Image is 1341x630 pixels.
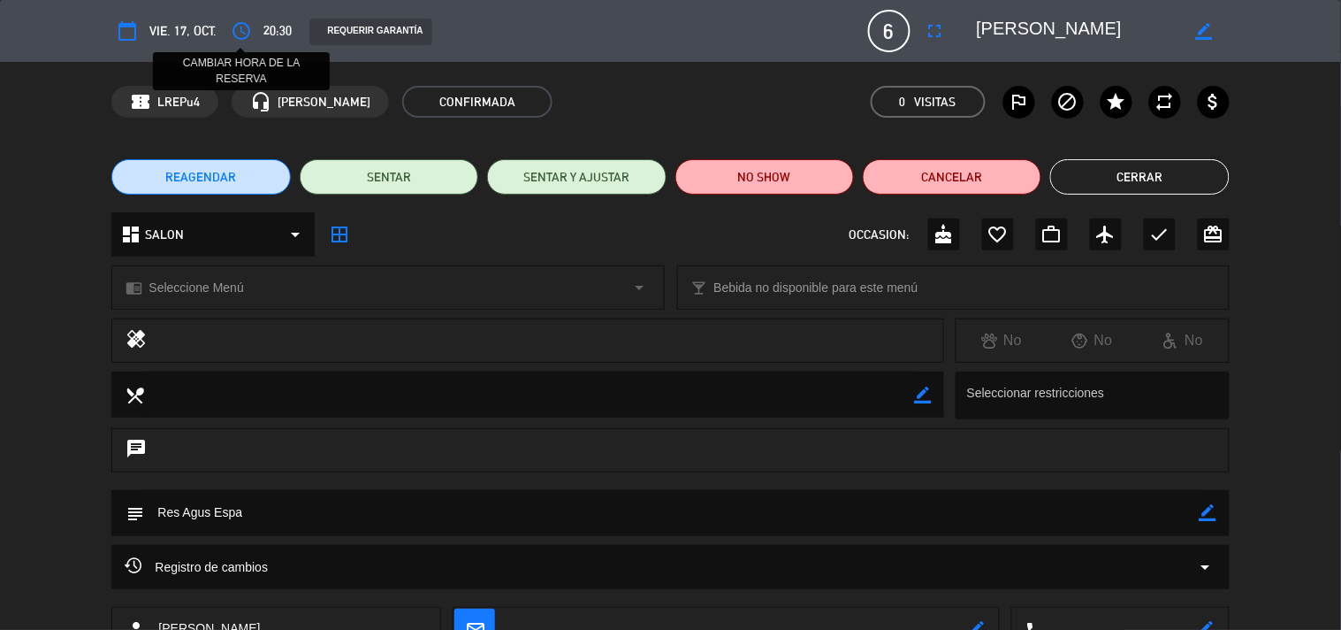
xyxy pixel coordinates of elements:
[126,328,147,353] i: healing
[125,503,144,523] i: subject
[863,159,1041,195] button: Cancelar
[1203,224,1224,245] i: card_giftcard
[629,277,651,298] i: arrow_drop_down
[1154,91,1176,112] i: repeat
[145,225,184,245] span: SALON
[487,159,666,195] button: SENTAR Y AJUSTAR
[149,278,243,298] span: Seleccione Menú
[250,91,271,112] i: headset_mic
[1195,23,1212,40] i: border_color
[1009,91,1030,112] i: outlined_flag
[868,10,911,52] span: 6
[278,92,370,112] span: [PERSON_NAME]
[149,20,217,42] span: vie. 17, oct.
[675,159,854,195] button: NO SHOW
[126,438,147,463] i: chat
[231,20,252,42] i: access_time
[329,224,350,245] i: border_all
[1200,504,1216,521] i: border_color
[691,280,708,296] i: local_bar
[166,168,237,187] span: REAGENDAR
[225,15,257,47] button: access_time
[153,52,330,91] div: CAMBIAR HORA DE LA RESERVA
[1050,159,1229,195] button: Cerrar
[1041,224,1063,245] i: work_outline
[157,92,200,112] span: LREPu4
[111,15,143,47] button: calendar_today
[285,224,306,245] i: arrow_drop_down
[925,20,946,42] i: fullscreen
[309,19,431,45] div: REQUERIR GARANTÍA
[263,20,292,42] span: 20:30
[1149,224,1170,245] i: check
[915,92,956,112] em: Visitas
[1047,329,1138,352] div: No
[117,20,138,42] i: calendar_today
[130,91,151,112] span: confirmation_number
[125,557,268,578] span: Registro de cambios
[120,224,141,245] i: dashboard
[125,385,144,404] i: local_dining
[300,159,478,195] button: SENTAR
[956,329,1048,352] div: No
[714,278,918,298] span: Bebida no disponible para este menú
[900,92,906,112] span: 0
[850,225,910,245] span: OCCASION:
[402,86,552,118] span: CONFIRMADA
[1106,91,1127,112] i: star
[111,159,290,195] button: REAGENDAR
[1203,91,1224,112] i: attach_money
[933,224,955,245] i: cake
[1195,557,1216,578] i: arrow_drop_down
[1138,329,1229,352] div: No
[126,280,142,296] i: chrome_reader_mode
[919,15,951,47] button: fullscreen
[1057,91,1078,112] i: block
[1095,224,1116,245] i: airplanemode_active
[987,224,1009,245] i: favorite_border
[914,387,931,403] i: border_color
